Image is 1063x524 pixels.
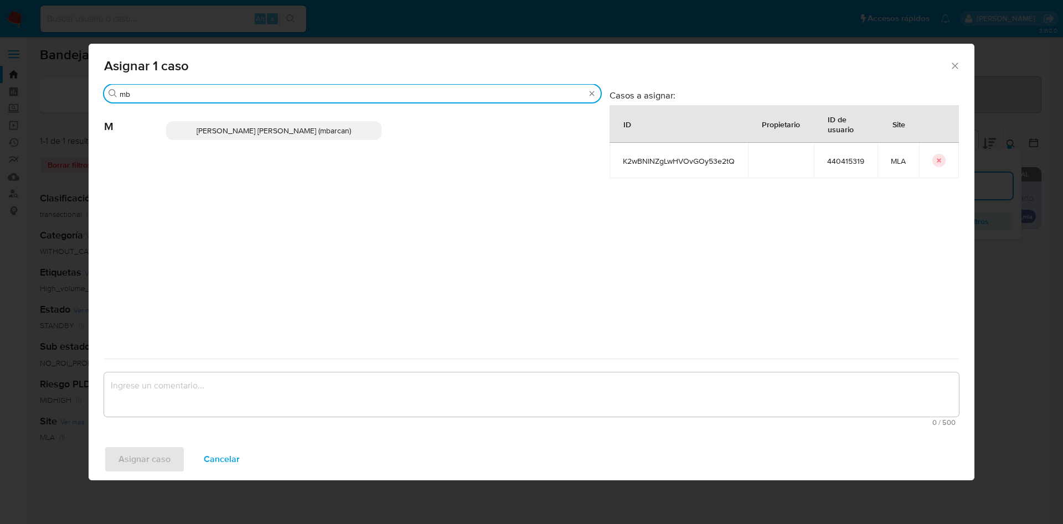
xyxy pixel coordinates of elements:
span: Cancelar [204,447,240,471]
button: Cerrar ventana [950,60,959,70]
div: ID [610,111,644,137]
span: Máximo 500 caracteres [107,419,956,426]
span: M [104,103,166,133]
button: Borrar [587,89,596,98]
button: Buscar [109,89,117,98]
div: [PERSON_NAME] [PERSON_NAME] (mbarcan) [166,121,381,140]
button: icon-button [932,154,946,167]
div: assign-modal [89,44,974,480]
button: Cancelar [189,446,254,473]
div: Propietario [749,111,813,137]
span: [PERSON_NAME] [PERSON_NAME] (mbarcan) [197,125,351,136]
span: K2wBNlNZgLwHVOvGOy53e2tQ [623,156,735,166]
span: Asignar 1 caso [104,59,950,72]
h3: Casos a asignar: [610,90,959,101]
div: Site [879,111,918,137]
input: Buscar analista [120,89,585,99]
span: 440415319 [827,156,864,166]
div: ID de usuario [814,106,877,142]
span: MLA [891,156,906,166]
